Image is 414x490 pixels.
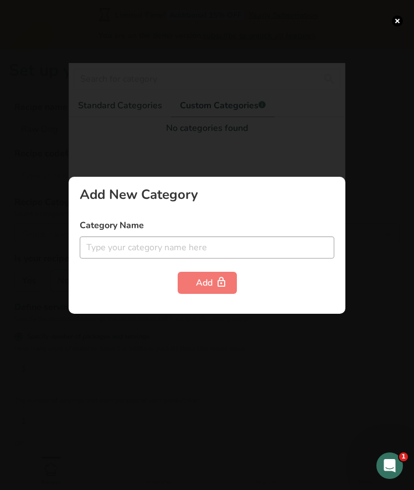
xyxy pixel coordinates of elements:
label: Category Name [80,219,334,232]
div: Add [196,276,219,289]
iframe: Intercom live chat [376,452,403,479]
div: Add New Category [80,188,334,201]
input: Type your category name here [80,236,334,259]
span: 1 [399,452,408,461]
button: Add [178,272,237,294]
